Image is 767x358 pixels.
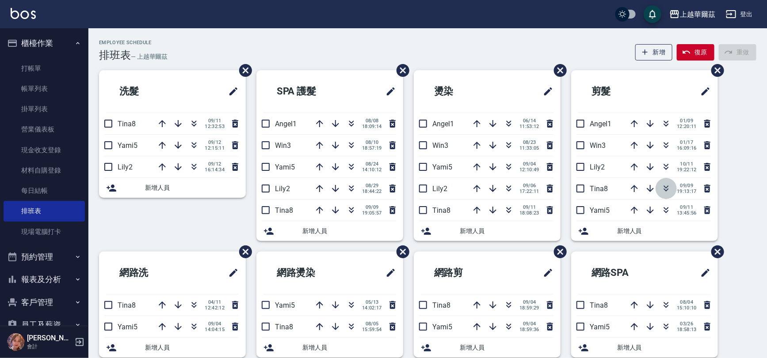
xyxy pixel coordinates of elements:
span: 13:45:56 [677,210,697,216]
a: 營業儀表板 [4,119,85,139]
a: 材料自購登錄 [4,160,85,181]
span: 新增人員 [145,183,239,192]
button: 預約管理 [4,245,85,268]
h2: SPA 護髮 [263,75,355,107]
span: 12:32:53 [205,124,225,129]
span: 刪除班表 [547,239,568,265]
img: Logo [11,8,36,19]
a: 每日結帳 [4,181,85,201]
span: 09/12 [205,161,225,167]
span: 06/14 [519,118,539,124]
h6: — 上越華爾茲 [131,52,168,61]
span: 11:33:05 [519,145,539,151]
a: 現金收支登錄 [4,140,85,160]
span: 18:59:29 [519,305,539,311]
span: 14:02:17 [362,305,382,311]
span: 修改班表的標題 [695,262,711,283]
span: Angel1 [590,120,611,128]
span: 09/09 [362,204,382,210]
span: 08/23 [519,139,539,145]
span: Tina8 [432,301,450,309]
span: Tina8 [275,323,293,331]
span: Lily2 [275,185,290,193]
span: 09/12 [205,139,225,145]
span: Yami5 [432,323,452,331]
h2: 網路洗 [106,257,192,289]
span: 10/11 [677,161,697,167]
button: 客戶管理 [4,291,85,314]
span: 新增人員 [302,226,396,236]
span: Tina8 [118,120,136,128]
span: Tina8 [275,206,293,215]
span: Yami5 [118,141,137,150]
div: 新增人員 [414,221,561,241]
span: 12:10:49 [519,167,539,173]
span: 刪除班表 [705,239,725,265]
span: 15:10:10 [677,305,697,311]
span: 08/04 [677,299,697,305]
span: 12:20:11 [677,124,697,129]
a: 現場電腦打卡 [4,222,85,242]
span: Win3 [432,141,448,150]
span: 18:44:22 [362,188,382,194]
div: 新增人員 [571,221,718,241]
span: 08/24 [362,161,382,167]
span: Tina8 [590,185,608,193]
span: 刪除班表 [547,57,568,83]
h2: 網路剪 [421,257,507,289]
span: 修改班表的標題 [223,262,239,283]
span: Tina8 [118,301,136,309]
button: 上越華爾茲 [666,5,719,23]
span: 19:22:12 [677,167,697,173]
h2: 網路燙染 [263,257,355,289]
span: 12:15:11 [205,145,225,151]
span: Yami5 [432,163,452,171]
span: 08/29 [362,183,382,188]
span: Win3 [275,141,291,150]
button: 新增 [635,44,673,60]
span: 刪除班表 [390,239,411,265]
span: Yami5 [590,206,610,215]
span: Win3 [590,141,606,150]
span: 18:57:19 [362,145,382,151]
span: 16:14:34 [205,167,225,173]
h2: 洗髮 [106,75,187,107]
span: 09/06 [519,183,539,188]
a: 掛單列表 [4,99,85,119]
span: 16:09:16 [677,145,697,151]
button: 登出 [722,6,756,23]
span: Yami5 [275,163,295,171]
span: 新增人員 [302,343,396,352]
span: 修改班表的標題 [223,81,239,102]
button: 報表及分析 [4,268,85,291]
button: 櫃檯作業 [4,32,85,55]
span: 19:05:57 [362,210,382,216]
span: 刪除班表 [233,57,253,83]
h2: 剪髮 [578,75,660,107]
span: 14:04:15 [205,327,225,332]
a: 排班表 [4,201,85,221]
span: 修改班表的標題 [695,81,711,102]
div: 新增人員 [256,221,403,241]
span: 09/09 [677,183,697,188]
span: 09/11 [519,204,539,210]
a: 打帳單 [4,58,85,79]
span: 01/09 [677,118,697,124]
p: 會計 [27,343,72,350]
span: Yami5 [590,323,610,331]
span: Angel1 [432,120,454,128]
div: 上越華爾茲 [680,9,715,20]
span: 09/11 [205,118,225,124]
span: Tina8 [432,206,450,215]
span: 新增人員 [460,343,553,352]
span: 11:53:12 [519,124,539,129]
div: 新增人員 [256,338,403,358]
span: 修改班表的標題 [538,81,553,102]
span: 05/13 [362,299,382,305]
span: 18:59:36 [519,327,539,332]
span: 刪除班表 [705,57,725,83]
span: 14:10:12 [362,167,382,173]
span: 08/08 [362,118,382,124]
a: 帳單列表 [4,79,85,99]
div: 新增人員 [99,178,246,198]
